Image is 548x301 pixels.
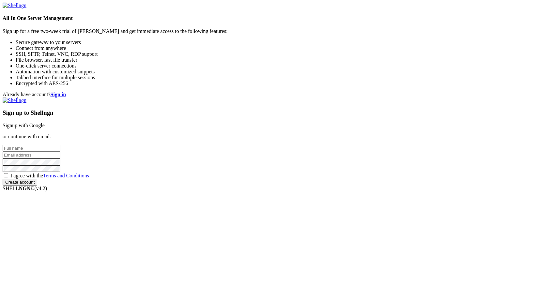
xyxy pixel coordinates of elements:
li: Connect from anywhere [16,45,545,51]
span: 4.2.0 [35,186,47,191]
p: or continue with email: [3,134,545,140]
li: SSH, SFTP, Telnet, VNC, RDP support [16,51,545,57]
b: NGN [19,186,31,191]
span: I agree with the [10,173,89,178]
input: I agree with theTerms and Conditions [4,173,8,177]
a: Sign in [51,92,66,97]
span: SHELL © [3,186,47,191]
img: Shellngn [3,3,26,8]
input: Email address [3,152,60,158]
div: Already have account? [3,92,545,98]
input: Create account [3,179,37,186]
a: Signup with Google [3,123,45,128]
input: Full name [3,145,60,152]
h4: All In One Server Management [3,15,545,21]
li: One-click server connections [16,63,545,69]
a: Terms and Conditions [43,173,89,178]
li: Encrypted with AES-256 [16,81,545,86]
li: File browser, fast file transfer [16,57,545,63]
li: Secure gateway to your servers [16,39,545,45]
img: Shellngn [3,98,26,103]
h3: Sign up to Shellngn [3,109,545,116]
li: Automation with customized snippets [16,69,545,75]
li: Tabbed interface for multiple sessions [16,75,545,81]
p: Sign up for a free two-week trial of [PERSON_NAME] and get immediate access to the following feat... [3,28,545,34]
